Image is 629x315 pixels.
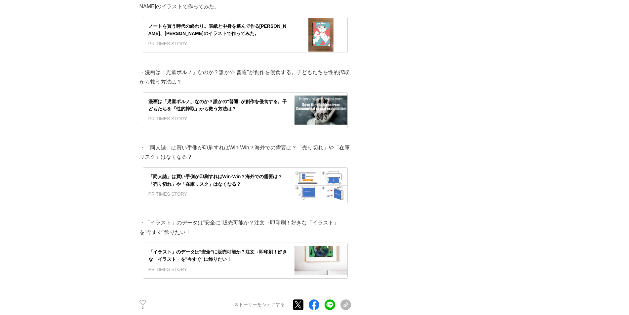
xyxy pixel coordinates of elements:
div: ノートを買う時代の終わり。表紙と中身を選んで作る[PERSON_NAME]、[PERSON_NAME]のイラストで作ってみた。 [148,22,289,37]
div: PR TIMES STORY [148,190,289,198]
p: ・漫画は「児童ポルノ」なのか？誰かの"普通"が創作を侵食する。子どもたちを性的搾取から救う方法は？ [139,68,351,87]
a: ノートを買う時代の終わり。表紙と中身を選んで作る[PERSON_NAME]、[PERSON_NAME]のイラストで作ってみた。PR TIMES STORY [143,17,348,53]
p: ストーリーをシェアする [234,302,285,308]
a: 「同人誌」は買い手側が印刷すればWin-Win？海外での需要は？「売り切れ」や「在庫リスク」はなくなる？PR TIMES STORY [143,167,348,203]
div: 「イラスト」のデータは"安全"に販売可能か？注文→即印刷！好きな「イラスト」を"今すぐ"に飾りたい！ [148,248,289,263]
div: PR TIMES STORY [148,40,289,47]
a: 「イラスト」のデータは"安全"に販売可能か？注文→即印刷！好きな「イラスト」を"今すぐ"に飾りたい！PR TIMES STORY [143,243,348,279]
p: ・「同人誌」は買い手側が印刷すればWin-Win？海外での需要は？「売り切れ」や「在庫リスク」はなくなる？ [139,143,351,162]
p: ・NijiGEN Portal プレスリリース [139,294,351,303]
p: 8 [139,306,146,309]
a: 漫画は「児童ポルノ」なのか？誰かの"普通"が創作を侵食する。子どもたちを「性的搾取」から救う方法は？PR TIMES STORY [143,92,348,128]
div: PR TIMES STORY [148,266,289,273]
p: ・「イラスト」のデータは"安全に"販売可能か？注文→即印刷！好きな「イラスト」を"今すぐ"飾りたい！ [139,218,351,237]
div: PR TIMES STORY [148,115,289,122]
div: 「同人誌」は買い手側が印刷すればWin-Win？海外での需要は？「売り切れ」や「在庫リスク」はなくなる？ [148,173,289,188]
div: 漫画は「児童ポルノ」なのか？誰かの"普通"が創作を侵食する。子どもたちを「性的搾取」から救う方法は？ [148,98,289,113]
